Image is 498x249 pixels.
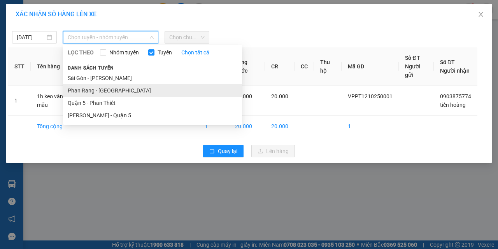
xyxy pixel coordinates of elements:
td: 20.000 [229,116,265,137]
th: Tổng cước [229,47,265,86]
span: Chọn chuyến [169,31,205,43]
b: Gửi khách hàng [48,11,77,48]
th: Thu hộ [314,47,342,86]
button: Close [470,4,492,26]
th: Mã GD [342,47,399,86]
span: tiến hoàng [440,102,466,108]
span: Số ĐT [440,59,455,65]
li: [PERSON_NAME] - Quận 5 [63,109,242,122]
span: Người gửi [405,63,421,78]
img: logo.jpg [84,10,103,28]
li: Phan Rang - [GEOGRAPHIC_DATA] [63,84,242,97]
span: Người nhận [440,68,470,74]
td: 1 [198,116,229,137]
th: CC [295,47,314,86]
td: 20.000 [265,116,295,137]
th: STT [8,47,31,86]
span: 20.000 [271,93,288,99]
li: Sài Gòn - [PERSON_NAME] [63,72,242,84]
b: [DOMAIN_NAME] [65,30,107,36]
th: CR [265,47,295,86]
span: XÁC NHẬN SỐ HÀNG LÊN XE [16,10,96,18]
span: rollback [209,148,215,155]
span: VPPT1210250001 [348,93,393,99]
span: Chọn tuyến - nhóm tuyến [68,31,154,43]
span: 0903875774 [440,93,471,99]
li: (c) 2017 [65,37,107,47]
span: Số ĐT [405,55,420,61]
span: Nhóm tuyến [106,48,142,57]
span: Danh sách tuyến [63,64,119,71]
td: Tổng cộng [31,116,91,137]
span: close [478,11,484,17]
button: rollbackQuay lại [203,145,244,157]
span: down [149,35,154,40]
td: 1h keo vàng_hàng mẫu [31,86,91,116]
span: Quay lại [218,147,237,155]
span: 20.000 [235,93,252,99]
a: Chọn tất cả [181,48,209,57]
input: 12/10/2025 [17,33,45,42]
td: 1 [8,86,31,116]
span: LỌC THEO [68,48,94,57]
th: Tên hàng [31,47,91,86]
td: 1 [342,116,399,137]
b: [PERSON_NAME] [10,50,44,87]
span: Tuyến [154,48,175,57]
button: uploadLên hàng [251,145,295,157]
li: Quận 5 - Phan Thiết [63,97,242,109]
